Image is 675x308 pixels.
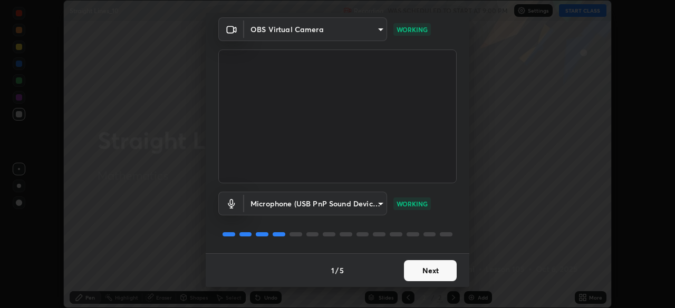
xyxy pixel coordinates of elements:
[397,199,428,208] p: WORKING
[331,265,334,276] h4: 1
[397,25,428,34] p: WORKING
[335,265,339,276] h4: /
[340,265,344,276] h4: 5
[244,17,387,41] div: OBS Virtual Camera
[404,260,457,281] button: Next
[244,192,387,215] div: OBS Virtual Camera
